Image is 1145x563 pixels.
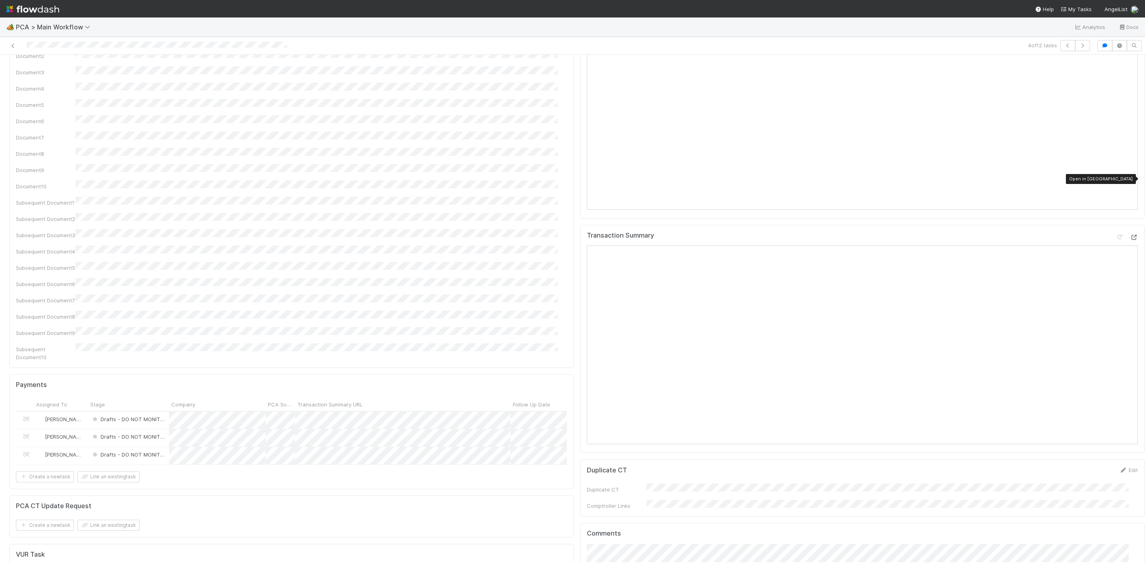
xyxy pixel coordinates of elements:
img: avatar_c6c9a18c-a1dc-4048-8eac-219674057138.png [37,416,44,422]
img: avatar_c6c9a18c-a1dc-4048-8eac-219674057138.png [37,433,44,440]
h5: PCA CT Update Request [16,502,91,510]
span: 🏕️ [6,23,14,30]
button: Link an existingtask [77,471,140,482]
button: Create a newtask [16,520,74,531]
h5: Comments [587,530,1138,538]
a: Docs [1118,22,1139,32]
div: Document5 [16,101,76,109]
span: [PERSON_NAME] [45,451,85,458]
div: Subsequent Document10 [16,345,76,361]
div: Drafts - DO NOT MONITOR [91,433,165,441]
h5: Duplicate CT [587,466,627,474]
img: logo-inverted-e16ddd16eac7371096b0.svg [6,2,59,16]
div: Document3 [16,68,76,76]
div: Subsequent Document9 [16,329,76,337]
div: Document8 [16,150,76,158]
div: Drafts - DO NOT MONITOR [91,415,165,423]
div: Document10 [16,182,76,190]
span: Transaction Summary URL [297,400,363,408]
a: My Tasks [1060,5,1092,13]
div: Subsequent Document3 [16,231,76,239]
div: Document9 [16,166,76,174]
span: Drafts - DO NOT MONITOR [91,416,167,422]
span: PCA > Main Workflow [16,23,94,31]
div: Subsequent Document2 [16,215,76,223]
span: Drafts - DO NOT MONITOR [91,433,167,440]
div: Subsequent Document8 [16,313,76,321]
h5: Transaction Summary [587,232,654,240]
div: Duplicate CT [587,486,646,493]
div: Document7 [16,133,76,141]
div: Document2 [16,52,76,60]
div: Comptroller Links [587,502,646,510]
button: Link an existingtask [77,520,140,531]
div: Help [1035,5,1054,13]
div: Subsequent Document7 [16,296,76,304]
img: avatar_d7f67417-030a-43ce-a3ce-a315a3ccfd08.png [1131,6,1139,14]
div: Document6 [16,117,76,125]
span: [PERSON_NAME] [45,433,85,440]
div: [PERSON_NAME] [37,415,84,423]
span: AngelList [1104,6,1128,12]
a: Analytics [1074,22,1106,32]
span: Stage [90,400,105,408]
div: Subsequent Document1 [16,199,76,207]
span: Follow Up Date [513,400,550,408]
h5: Payments [16,381,47,389]
a: Edit [1119,467,1138,473]
div: Subsequent Document5 [16,264,76,272]
img: avatar_c6c9a18c-a1dc-4048-8eac-219674057138.png [37,451,44,458]
h5: VUR Task [16,551,45,559]
span: PCA Source [268,400,293,408]
div: Drafts - DO NOT MONITOR [91,451,165,459]
span: Company [171,400,195,408]
span: 4 of 12 tasks [1028,41,1057,49]
div: Subsequent Document6 [16,280,76,288]
div: [PERSON_NAME] [37,451,84,459]
div: Document4 [16,85,76,93]
div: Subsequent Document4 [16,248,76,255]
button: Create a newtask [16,471,74,482]
span: Drafts - DO NOT MONITOR [91,451,167,458]
span: My Tasks [1060,6,1092,12]
span: Assigned To [36,400,67,408]
span: [PERSON_NAME] [45,416,85,422]
div: [PERSON_NAME] [37,433,84,441]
